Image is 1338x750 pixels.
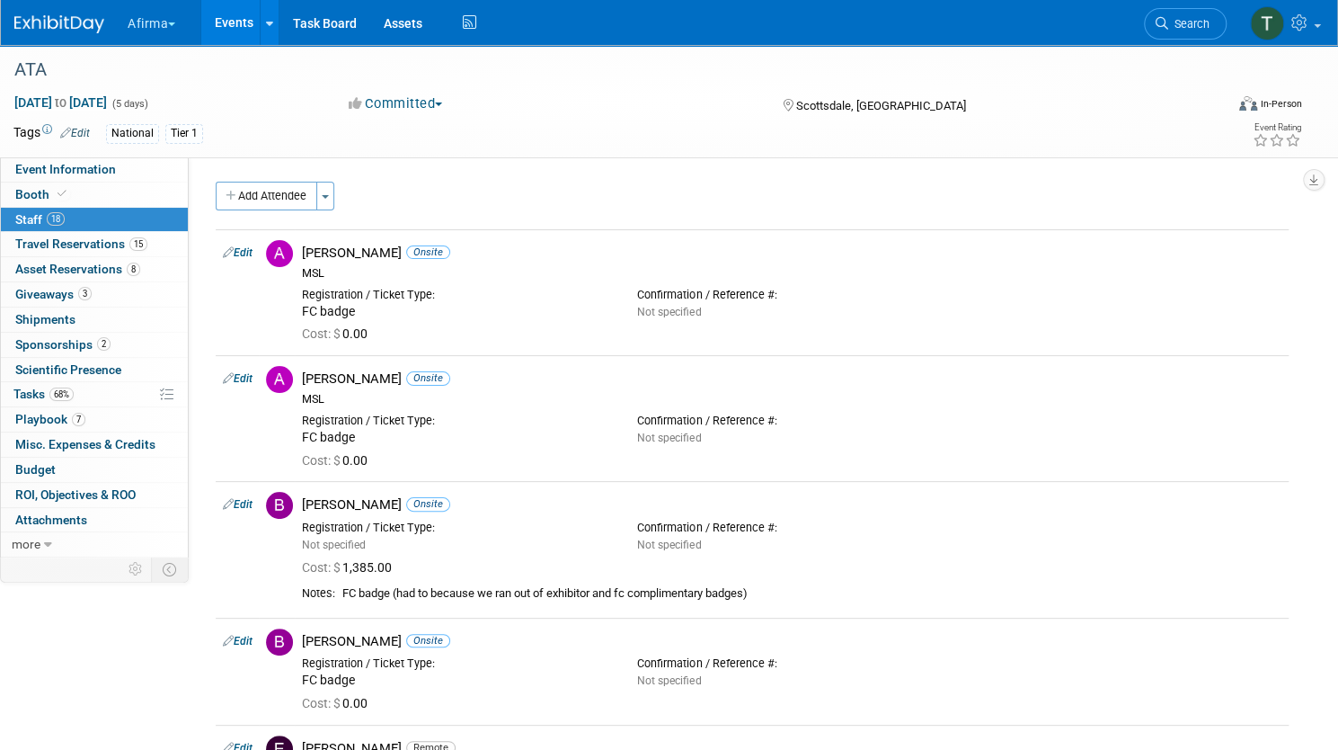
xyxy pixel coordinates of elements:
[1,508,188,532] a: Attachments
[637,656,945,671] div: Confirmation / Reference #:
[15,187,70,201] span: Booth
[15,237,147,251] span: Travel Reservations
[302,696,375,710] span: 0.00
[637,674,701,687] span: Not specified
[15,337,111,352] span: Sponsorships
[15,287,92,301] span: Giveaways
[1,333,188,357] a: Sponsorships2
[1239,96,1257,111] img: Format-Inperson.png
[302,521,610,535] div: Registration / Ticket Type:
[1253,123,1301,132] div: Event Rating
[60,127,90,139] a: Edit
[406,634,450,647] span: Onsite
[1110,94,1302,121] div: Event Format
[15,362,121,377] span: Scientific Presence
[106,124,159,143] div: National
[47,212,65,226] span: 18
[216,182,317,210] button: Add Attendee
[302,414,610,428] div: Registration / Ticket Type:
[15,462,56,477] span: Budget
[52,95,69,110] span: to
[1,433,188,457] a: Misc. Expenses & Credits
[302,430,610,446] div: FC badge
[302,696,342,710] span: Cost: $
[342,586,1281,602] div: FC badge (had to because we ran out of exhibitor and fc complimentary badges)
[1,358,188,382] a: Scientific Presence
[637,288,945,302] div: Confirmation / Reference #:
[302,266,1281,281] div: MSL
[15,212,65,227] span: Staff
[78,287,92,300] span: 3
[1260,97,1302,111] div: In-Person
[1,532,188,557] a: more
[302,560,342,575] span: Cost: $
[796,99,966,112] span: Scottsdale, [GEOGRAPHIC_DATA]
[266,366,293,393] img: A.jpg
[302,633,1281,650] div: [PERSON_NAME]
[302,245,1281,262] div: [PERSON_NAME]
[15,437,155,451] span: Misc. Expenses & Credits
[152,558,189,581] td: Toggle Event Tabs
[1,308,188,332] a: Shipments
[165,124,203,143] div: Tier 1
[406,497,450,511] span: Onsite
[1,282,188,307] a: Giveaways3
[302,656,610,671] div: Registration / Ticket Type:
[266,492,293,519] img: B.jpg
[302,539,366,551] span: Not specified
[120,558,152,581] td: Personalize Event Tab Strip
[14,15,104,33] img: ExhibitDay
[637,306,701,318] span: Not specified
[72,413,85,426] span: 7
[15,312,75,326] span: Shipments
[8,54,1192,86] div: ATA
[1,183,188,207] a: Booth
[97,337,111,351] span: 2
[302,392,1281,406] div: MSL
[302,304,610,320] div: FC badge
[302,560,399,575] span: 1,385.00
[12,537,40,551] span: more
[223,498,253,511] a: Edit
[13,387,74,401] span: Tasks
[302,288,610,302] div: Registration / Ticket Type:
[1,157,188,182] a: Event Information
[1,232,188,256] a: Travel Reservations15
[127,263,140,276] span: 8
[637,432,701,444] span: Not specified
[15,162,116,176] span: Event Information
[1,483,188,507] a: ROI, Objectives & ROO
[342,94,449,113] button: Committed
[1,407,188,432] a: Playbook7
[223,372,253,385] a: Edit
[15,513,87,527] span: Attachments
[302,326,342,341] span: Cost: $
[15,262,140,276] span: Asset Reservations
[302,453,342,468] span: Cost: $
[15,412,85,426] span: Playbook
[15,487,136,502] span: ROI, Objectives & ROO
[637,539,701,551] span: Not specified
[302,496,1281,513] div: [PERSON_NAME]
[302,326,375,341] span: 0.00
[637,521,945,535] div: Confirmation / Reference #:
[302,453,375,468] span: 0.00
[266,240,293,267] img: A.jpg
[58,189,66,199] i: Booth reservation complete
[111,98,148,110] span: (5 days)
[302,673,610,689] div: FC badge
[13,123,90,144] td: Tags
[406,246,450,259] span: Onsite
[302,371,1281,388] div: [PERSON_NAME]
[1168,17,1210,31] span: Search
[1,458,188,482] a: Budget
[266,629,293,656] img: B.jpg
[129,237,147,251] span: 15
[1,382,188,406] a: Tasks68%
[1,257,188,281] a: Asset Reservations8
[223,635,253,647] a: Edit
[49,388,74,401] span: 68%
[1,208,188,232] a: Staff18
[302,586,335,601] div: Notes:
[1144,8,1227,40] a: Search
